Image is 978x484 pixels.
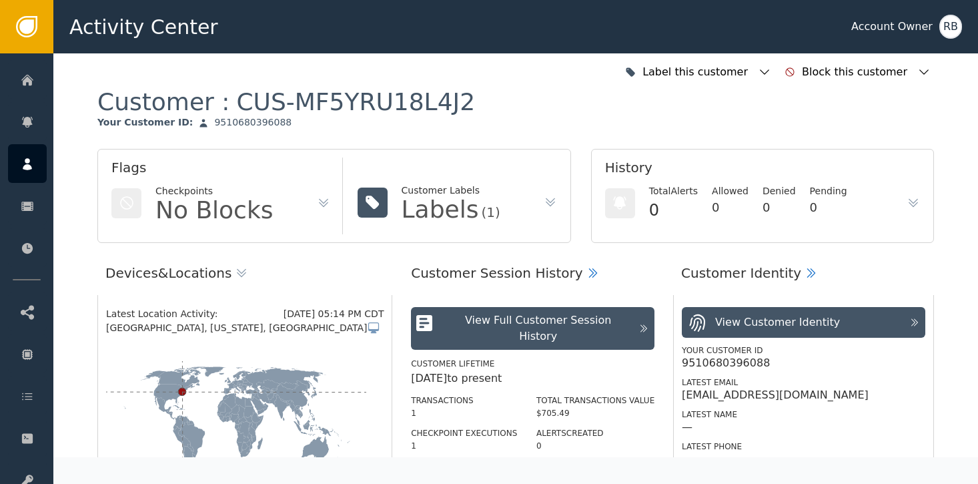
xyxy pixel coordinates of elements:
[682,307,925,338] button: View Customer Identity
[402,198,479,222] div: Labels
[810,184,847,198] div: Pending
[681,263,801,283] div: Customer Identity
[536,407,654,419] div: $705.49
[682,356,770,370] div: 9510680396088
[712,184,749,198] div: Allowed
[536,429,604,438] label: Alerts Created
[642,64,751,80] div: Label this customer
[155,198,274,222] div: No Blocks
[682,421,692,434] div: —
[682,409,925,421] div: Latest Name
[106,307,284,321] div: Latest Location Activity:
[105,263,231,283] div: Devices & Locations
[715,314,840,330] div: View Customer Identity
[214,117,292,129] div: 9510680396088
[802,64,911,80] div: Block this customer
[111,158,330,184] div: Flags
[682,344,925,356] div: Your Customer ID
[851,19,933,35] div: Account Owner
[682,441,925,453] div: Latest Phone
[649,198,698,222] div: 0
[622,57,775,87] button: Label this customer
[536,440,654,452] div: 0
[402,184,500,198] div: Customer Labels
[411,263,582,283] div: Customer Session History
[605,158,920,184] div: History
[411,429,517,438] label: Checkpoint Executions
[481,206,500,219] div: (1)
[781,57,934,87] button: Block this customer
[411,359,494,369] label: Customer Lifetime
[411,307,654,350] button: View Full Customer Session History
[536,396,654,405] label: Total Transactions Value
[97,117,193,129] div: Your Customer ID :
[444,312,632,344] div: View Full Customer Session History
[411,371,654,387] div: [DATE] to present
[939,15,962,39] button: RB
[69,12,218,42] span: Activity Center
[236,87,475,117] div: CUS-MF5YRU18L4J2
[682,377,925,389] div: Latest Email
[810,198,847,216] div: 0
[411,440,517,452] div: 1
[97,87,475,117] div: Customer :
[712,198,749,216] div: 0
[763,198,796,216] div: 0
[284,307,384,321] div: [DATE] 05:14 PM CDT
[682,453,692,466] div: —
[106,321,367,335] span: [GEOGRAPHIC_DATA], [US_STATE], [GEOGRAPHIC_DATA]
[411,396,474,405] label: Transactions
[155,184,274,198] div: Checkpoints
[411,407,517,419] div: 1
[649,184,698,198] div: Total Alerts
[763,184,796,198] div: Denied
[682,389,869,402] div: [EMAIL_ADDRESS][DOMAIN_NAME]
